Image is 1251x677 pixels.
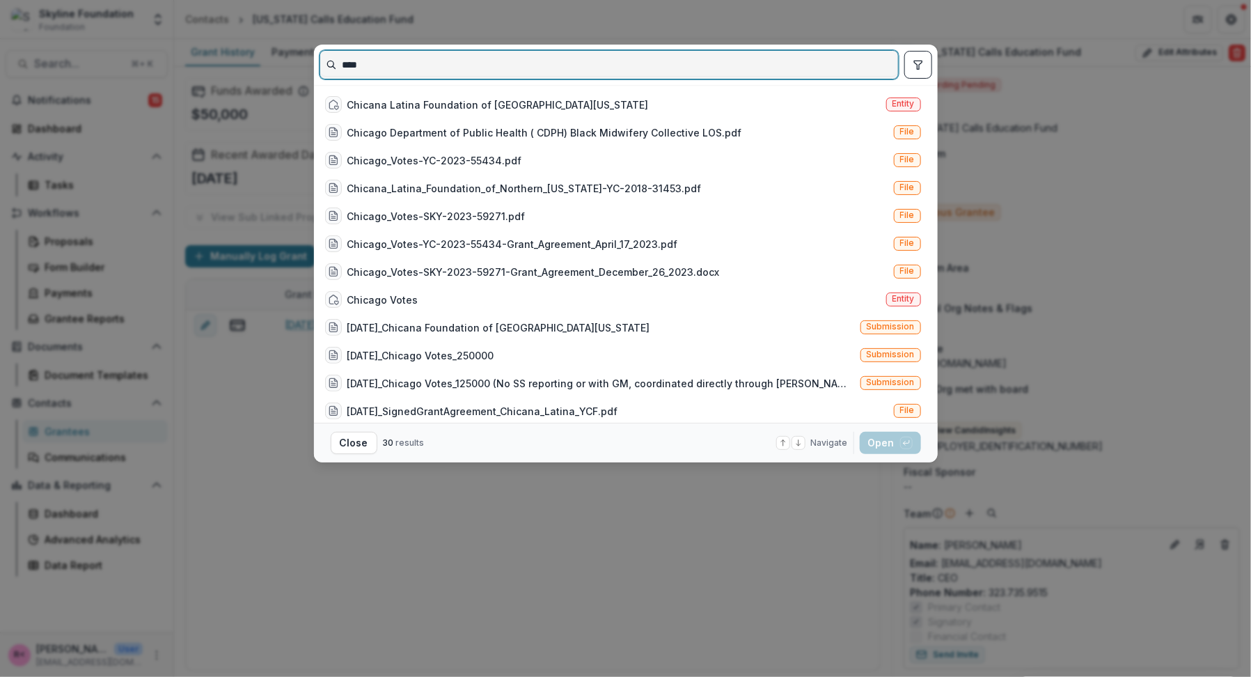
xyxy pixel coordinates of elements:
[347,181,702,196] div: Chicana_Latina_Foundation_of_Northern_[US_STATE]-YC-2018-31453.pdf
[900,266,915,276] span: File
[892,294,915,304] span: Entity
[904,51,932,79] button: toggle filters
[331,432,377,454] button: Close
[900,127,915,137] span: File
[396,437,425,448] span: results
[900,182,915,192] span: File
[347,265,720,279] div: Chicago_Votes-SKY-2023-59271-Grant_Agreement_December_26_2023.docx
[860,432,921,454] button: Open
[347,320,650,335] div: [DATE]_Chicana Foundation of [GEOGRAPHIC_DATA][US_STATE]
[347,237,678,251] div: Chicago_Votes-YC-2023-55434-Grant_Agreement_April_17_2023.pdf
[347,376,855,391] div: [DATE]_Chicago Votes_125000 (No SS reporting or with GM, coordinated directly through [PERSON_NAM...
[811,437,848,449] span: Navigate
[900,210,915,220] span: File
[347,404,618,419] div: [DATE]_SignedGrantAgreement_Chicana_Latina_YCF.pdf
[900,405,915,415] span: File
[347,153,522,168] div: Chicago_Votes-YC-2023-55434.pdf
[347,125,742,140] div: Chicago Department of Public Health ( CDPH) Black Midwifery Collective LOS.pdf
[900,238,915,248] span: File
[892,99,915,109] span: Entity
[867,322,915,332] span: Submission
[347,348,494,363] div: [DATE]_Chicago Votes_250000
[347,209,526,224] div: Chicago_Votes-SKY-2023-59271.pdf
[867,350,915,359] span: Submission
[347,98,649,112] div: Chicana Latina Foundation of [GEOGRAPHIC_DATA][US_STATE]
[867,378,915,387] span: Submission
[347,293,418,307] div: Chicago Votes
[383,437,394,448] span: 30
[900,155,915,164] span: File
